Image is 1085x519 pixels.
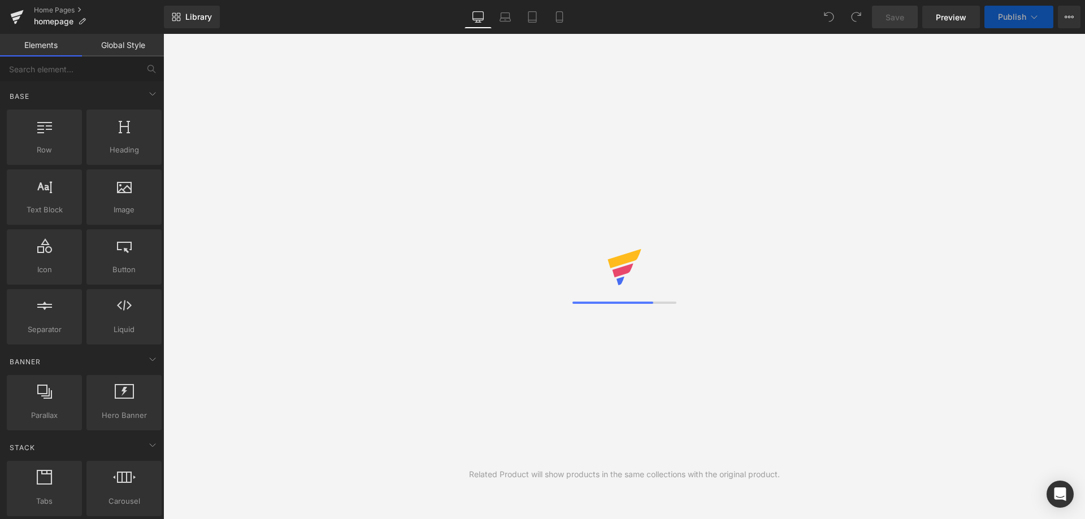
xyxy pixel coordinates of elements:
div: Open Intercom Messenger [1047,481,1074,508]
a: Laptop [492,6,519,28]
button: Undo [818,6,840,28]
span: Stack [8,442,36,453]
a: Mobile [546,6,573,28]
div: Related Product will show products in the same collections with the original product. [469,468,780,481]
span: Icon [10,264,79,276]
button: More [1058,6,1080,28]
span: Row [10,144,79,156]
button: Redo [845,6,867,28]
span: Button [90,264,158,276]
a: Home Pages [34,6,164,15]
span: Library [185,12,212,22]
span: Heading [90,144,158,156]
span: Parallax [10,409,79,421]
span: Separator [10,324,79,335]
span: Base [8,91,31,102]
button: Publish [984,6,1053,28]
span: Save [886,11,904,23]
span: Carousel [90,495,158,507]
span: Preview [936,11,966,23]
span: Publish [998,12,1026,21]
span: Image [90,204,158,216]
span: homepage [34,17,73,26]
span: Tabs [10,495,79,507]
span: Liquid [90,324,158,335]
span: Banner [8,356,42,367]
a: New Library [164,6,220,28]
a: Preview [922,6,980,28]
a: Tablet [519,6,546,28]
a: Desktop [465,6,492,28]
span: Hero Banner [90,409,158,421]
a: Global Style [82,34,164,56]
span: Text Block [10,204,79,216]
